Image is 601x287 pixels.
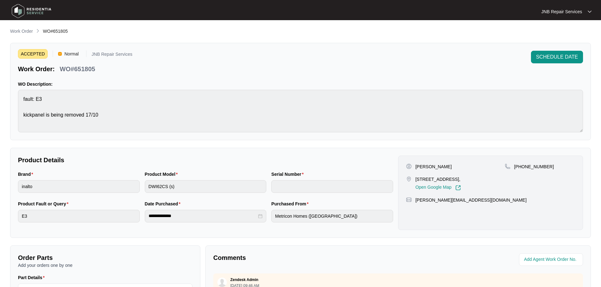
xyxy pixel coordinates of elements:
textarea: fault: E3 kickpanel is being removed 17/10 [18,90,583,132]
p: [PERSON_NAME] [415,164,452,170]
p: [PERSON_NAME][EMAIL_ADDRESS][DOMAIN_NAME] [415,197,527,203]
label: Serial Number [271,171,306,177]
input: Purchased From [271,210,393,222]
p: JNB Repair Services [91,52,132,59]
label: Part Details [18,274,47,281]
button: SCHEDULE DATE [531,51,583,63]
label: Product Fault or Query [18,201,71,207]
img: residentia service logo [9,2,54,20]
img: user-pin [406,164,412,169]
p: [STREET_ADDRESS], [415,176,461,182]
img: chevron-right [35,28,40,33]
p: Product Details [18,156,393,164]
p: Order Parts [18,253,192,262]
p: JNB Repair Services [541,9,582,15]
img: map-pin [406,176,412,182]
input: Date Purchased [149,213,257,219]
a: Open Google Map [415,185,461,191]
a: Work Order [9,28,34,35]
img: map-pin [505,164,510,169]
img: Link-External [455,185,461,191]
label: Brand [18,171,36,177]
p: Comments [213,253,394,262]
span: Normal [62,49,81,59]
img: user.svg [217,278,227,287]
img: map-pin [406,197,412,203]
input: Product Model [145,180,267,193]
p: WO Description: [18,81,583,87]
img: dropdown arrow [588,10,592,13]
p: Work Order: [18,65,55,73]
p: WO#651805 [60,65,95,73]
input: Product Fault or Query [18,210,140,222]
label: Purchased From [271,201,311,207]
img: Vercel Logo [58,52,62,56]
span: SCHEDULE DATE [536,53,578,61]
label: Date Purchased [145,201,183,207]
p: Zendesk Admin [230,277,258,282]
span: WO#651805 [43,29,68,34]
input: Brand [18,180,140,193]
label: Product Model [145,171,180,177]
span: ACCEPTED [18,49,48,59]
p: Work Order [10,28,33,34]
input: Add Agent Work Order No. [524,256,579,263]
input: Serial Number [271,180,393,193]
p: Add your orders one by one [18,262,192,268]
p: [PHONE_NUMBER] [514,164,554,170]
